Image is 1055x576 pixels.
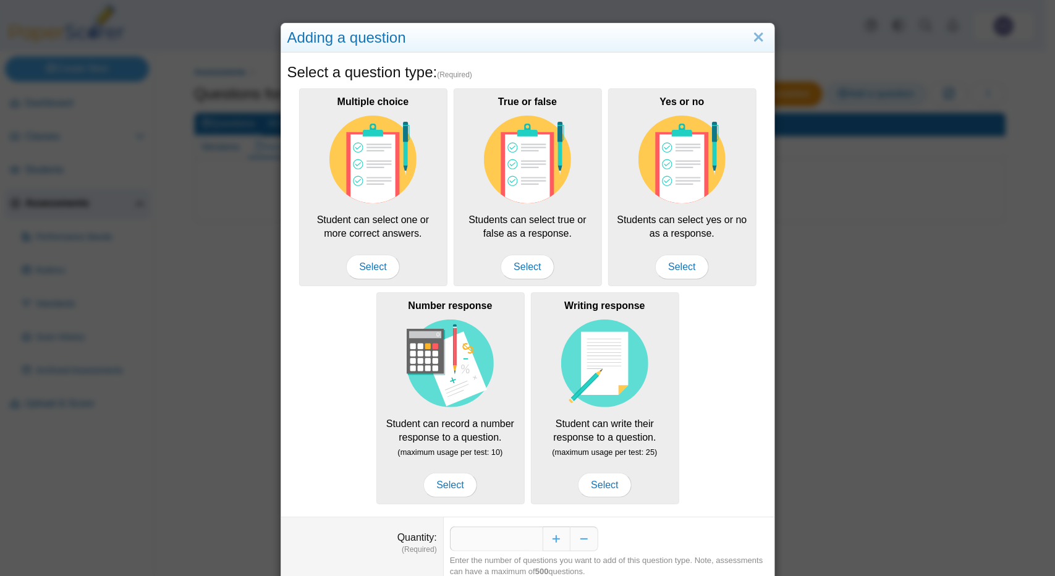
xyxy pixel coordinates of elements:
[484,116,572,203] img: item-type-multiple-choice.svg
[553,447,658,457] small: (maximum usage per test: 25)
[608,88,756,286] div: Students can select yes or no as a response.
[655,255,708,279] span: Select
[659,96,704,107] b: Yes or no
[564,300,645,311] b: Writing response
[749,27,768,48] a: Close
[397,532,437,543] label: Quantity
[543,527,570,551] button: Increase
[287,62,768,83] h5: Select a question type:
[423,473,477,498] span: Select
[287,544,437,555] dfn: (Required)
[578,473,631,498] span: Select
[281,23,774,53] div: Adding a question
[531,292,679,504] div: Student can write their response to a question.
[376,292,525,504] div: Student can record a number response to a question.
[501,255,554,279] span: Select
[337,96,409,107] b: Multiple choice
[561,320,649,407] img: item-type-writing-response.svg
[346,255,399,279] span: Select
[454,88,602,286] div: Students can select true or false as a response.
[299,88,447,286] div: Student can select one or more correct answers.
[437,70,472,80] span: (Required)
[398,447,503,457] small: (maximum usage per test: 10)
[570,527,598,551] button: Decrease
[407,320,494,407] img: item-type-number-response.svg
[408,300,492,311] b: Number response
[329,116,417,203] img: item-type-multiple-choice.svg
[498,96,557,107] b: True or false
[638,116,726,203] img: item-type-multiple-choice.svg
[535,567,549,576] b: 500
